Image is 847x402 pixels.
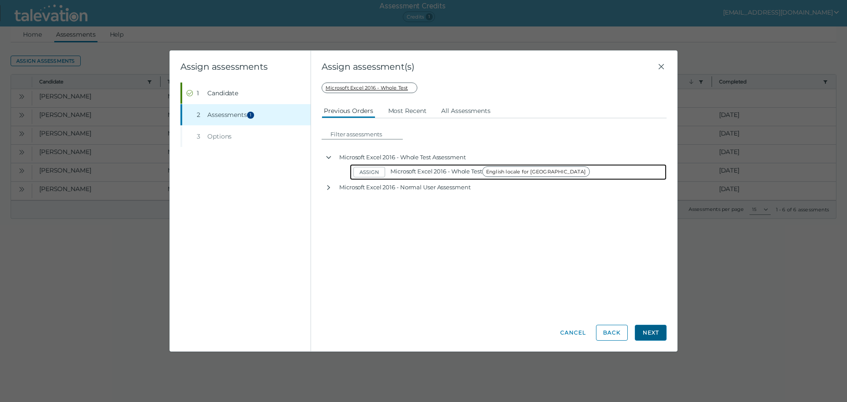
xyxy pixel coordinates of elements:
span: Microsoft Excel 2016 - Whole Test [322,83,417,93]
button: Assign [353,167,385,177]
div: 2 [197,110,204,119]
div: 1 [197,89,204,98]
button: Previous Orders [322,102,375,118]
input: Filter assessments [327,129,403,139]
span: Assign assessment(s) [322,61,656,72]
clr-wizard-title: Assign assessments [180,61,267,72]
span: Assessments [207,110,257,119]
span: 1 [247,112,254,119]
button: Most Recent [386,102,429,118]
button: Completed [182,83,311,104]
button: Next [635,325,667,341]
button: 2Assessments1 [182,104,311,125]
button: Cancel [557,325,589,341]
div: Microsoft Excel 2016 - Whole Test Assessment [336,150,667,164]
button: Close [656,61,667,72]
span: English locale for [GEOGRAPHIC_DATA] [482,166,590,177]
nav: Wizard steps [180,83,311,147]
cds-icon: Completed [186,90,193,97]
button: Back [596,325,628,341]
div: Microsoft Excel 2016 - Normal User Assessment [336,180,667,194]
span: Microsoft Excel 2016 - Whole Test [390,168,592,175]
button: All Assessments [439,102,493,118]
span: Candidate [207,89,238,98]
